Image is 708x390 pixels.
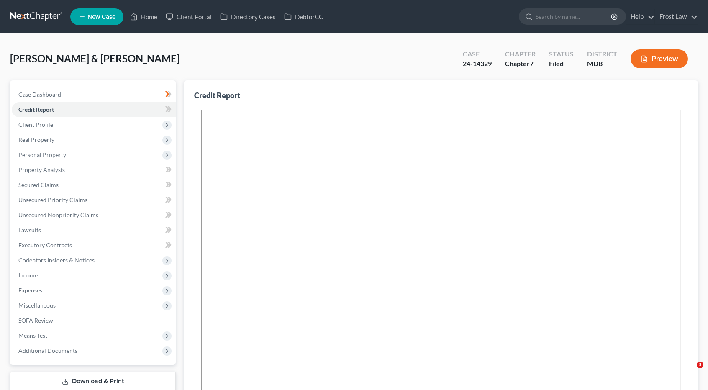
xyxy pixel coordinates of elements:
span: [PERSON_NAME] & [PERSON_NAME] [10,52,180,64]
div: Status [549,49,574,59]
iframe: Intercom live chat [680,362,700,382]
span: Lawsuits [18,226,41,233]
a: Help [626,9,654,24]
span: Codebtors Insiders & Notices [18,257,95,264]
div: 24-14329 [463,59,492,69]
span: Property Analysis [18,166,65,173]
a: Executory Contracts [12,238,176,253]
div: Chapter [505,49,536,59]
div: Chapter [505,59,536,69]
div: MDB [587,59,617,69]
div: Credit Report [194,90,240,100]
a: Property Analysis [12,162,176,177]
span: Additional Documents [18,347,77,354]
span: New Case [87,14,115,20]
a: Credit Report [12,102,176,117]
span: Client Profile [18,121,53,128]
div: District [587,49,617,59]
span: Unsecured Nonpriority Claims [18,211,98,218]
span: Personal Property [18,151,66,158]
span: Credit Report [18,106,54,113]
span: 7 [530,59,534,67]
a: Home [126,9,162,24]
a: Frost Law [655,9,698,24]
a: SOFA Review [12,313,176,328]
span: Case Dashboard [18,91,61,98]
a: Case Dashboard [12,87,176,102]
span: Executory Contracts [18,241,72,249]
a: Unsecured Priority Claims [12,192,176,208]
a: DebtorCC [280,9,327,24]
a: Client Portal [162,9,216,24]
span: SOFA Review [18,317,53,324]
span: Miscellaneous [18,302,56,309]
a: Directory Cases [216,9,280,24]
a: Secured Claims [12,177,176,192]
span: Real Property [18,136,54,143]
a: Lawsuits [12,223,176,238]
span: 3 [697,362,703,368]
div: Case [463,49,492,59]
span: Means Test [18,332,47,339]
span: Expenses [18,287,42,294]
a: Unsecured Nonpriority Claims [12,208,176,223]
span: Unsecured Priority Claims [18,196,87,203]
input: Search by name... [536,9,612,24]
button: Preview [631,49,688,68]
div: Filed [549,59,574,69]
span: Secured Claims [18,181,59,188]
span: Income [18,272,38,279]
